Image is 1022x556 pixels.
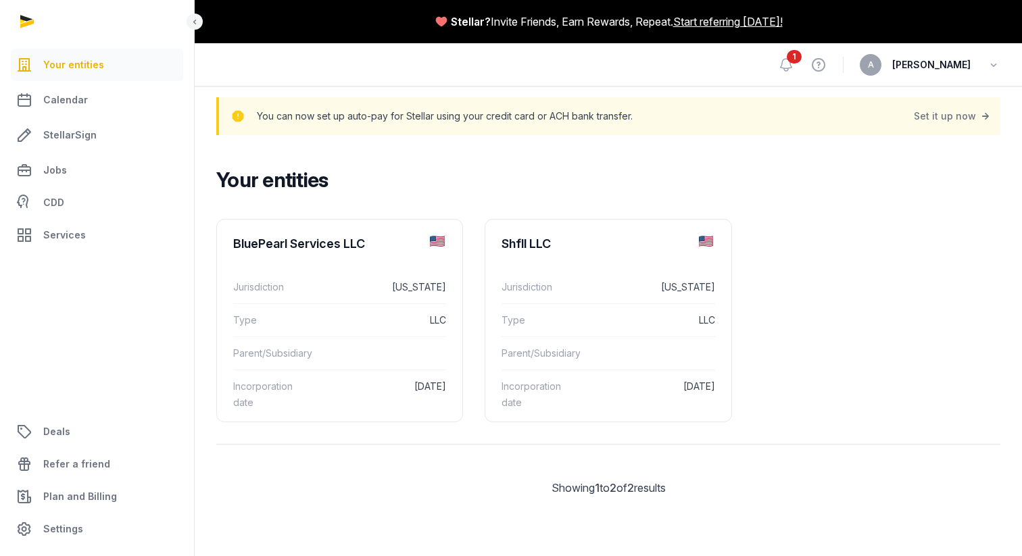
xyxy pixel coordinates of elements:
[11,84,183,116] a: Calendar
[673,14,783,30] a: Start referring [DATE]!
[502,312,583,328] dt: Type
[217,220,462,430] a: BluePearl Services LLCJurisdiction[US_STATE]TypeLLCParent/SubsidiaryIncorporation date[DATE]
[233,236,365,252] div: BluePearl Services LLC
[43,227,86,243] span: Services
[11,154,183,186] a: Jobs
[11,415,183,448] a: Deals
[593,279,715,295] dd: [US_STATE]
[699,236,713,247] img: us.png
[11,49,183,81] a: Your entities
[593,312,715,328] dd: LLC
[43,195,64,211] span: CDD
[43,92,88,108] span: Calendar
[216,168,990,192] h2: Your entities
[43,456,110,472] span: Refer a friend
[430,236,444,247] img: us.png
[11,189,183,216] a: CDD
[11,219,183,251] a: Services
[485,220,731,430] a: Shfll LLCJurisdiction[US_STATE]TypeLLCParent/SubsidiaryIncorporation date[DATE]
[502,345,583,361] dt: Parent/Subsidiary
[593,378,715,411] dd: [DATE]
[502,279,583,295] dt: Jurisdiction
[325,378,447,411] dd: [DATE]
[860,54,881,76] button: A
[11,480,183,513] a: Plan and Billing
[868,61,874,69] span: A
[325,312,447,328] dd: LLC
[11,448,183,480] a: Refer a friend
[325,279,447,295] dd: [US_STATE]
[627,481,634,495] span: 2
[595,481,600,495] span: 1
[892,57,971,73] span: [PERSON_NAME]
[43,521,83,537] span: Settings
[43,488,117,505] span: Plan and Billing
[233,312,314,328] dt: Type
[43,57,104,73] span: Your entities
[233,345,314,361] dt: Parent/Subsidiary
[502,236,551,252] div: Shfll LLC
[43,424,70,440] span: Deals
[257,107,633,126] p: You can now set up auto-pay for Stellar using your credit card or ACH bank transfer.
[43,127,97,143] span: StellarSign
[787,50,802,64] span: 1
[43,162,67,178] span: Jobs
[914,107,992,126] div: Set it up now
[610,481,616,495] span: 2
[216,480,1000,496] div: Showing to of results
[233,378,314,411] dt: Incorporation date
[11,119,183,151] a: StellarSign
[11,513,183,545] a: Settings
[451,14,491,30] span: Stellar?
[502,378,583,411] dt: Incorporation date
[233,279,314,295] dt: Jurisdiction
